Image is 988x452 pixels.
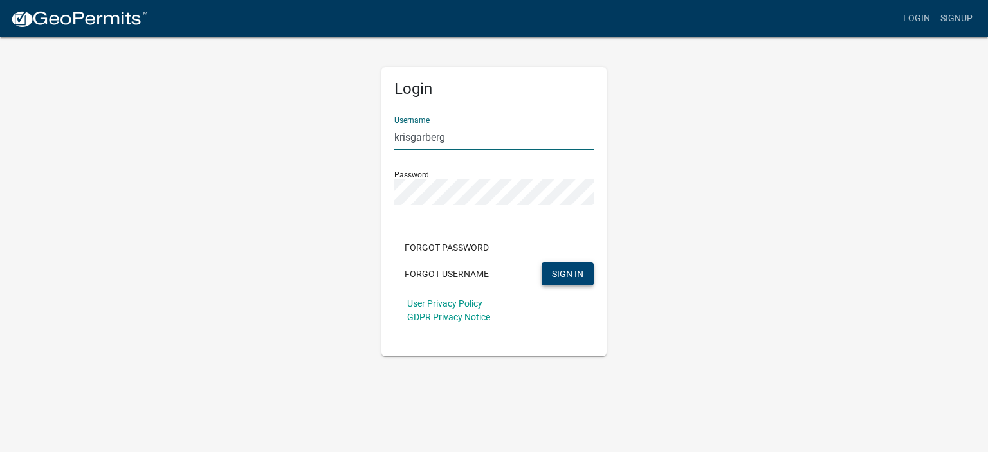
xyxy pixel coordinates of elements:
button: Forgot Password [394,236,499,259]
span: SIGN IN [552,268,583,278]
button: SIGN IN [542,262,594,285]
a: GDPR Privacy Notice [407,312,490,322]
h5: Login [394,80,594,98]
a: Signup [935,6,978,31]
a: User Privacy Policy [407,298,482,309]
a: Login [898,6,935,31]
button: Forgot Username [394,262,499,285]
